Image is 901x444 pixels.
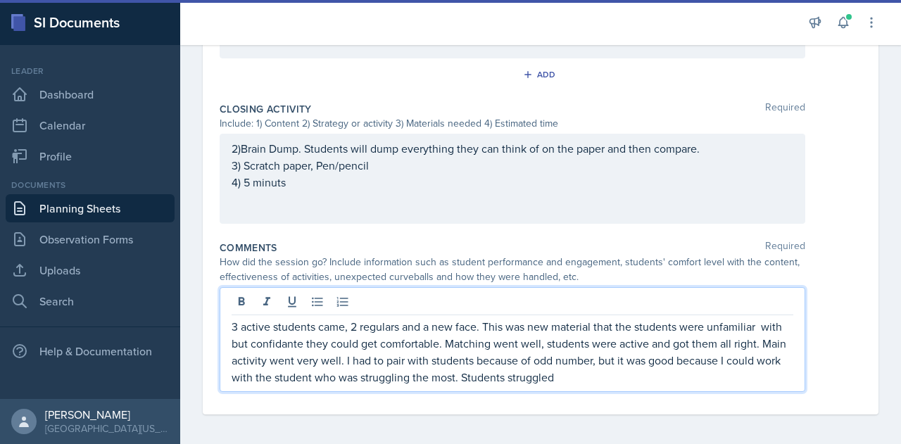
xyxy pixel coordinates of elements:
div: How did the session go? Include information such as student performance and engagement, students'... [220,255,805,284]
div: Leader [6,65,175,77]
label: Closing Activity [220,102,312,116]
div: [PERSON_NAME] [45,407,169,421]
div: Documents [6,179,175,191]
a: Observation Forms [6,225,175,253]
p: 3 active students came, 2 regulars and a new face. This was new material that the students were u... [232,318,793,386]
p: 4) 5 minuts [232,174,793,191]
div: [GEOGRAPHIC_DATA][US_STATE] in [GEOGRAPHIC_DATA] [45,421,169,436]
a: Search [6,287,175,315]
button: Add [518,64,564,85]
a: Planning Sheets [6,194,175,222]
p: 3) Scratch paper, Pen/pencil [232,157,793,174]
span: Required [765,102,805,116]
a: Calendar [6,111,175,139]
div: Help & Documentation [6,337,175,365]
a: Dashboard [6,80,175,108]
label: Comments [220,241,277,255]
span: Required [765,241,805,255]
p: 2)Brain Dump. Students will dump everything they can think of on the paper and then compare. [232,140,793,157]
a: Profile [6,142,175,170]
div: Include: 1) Content 2) Strategy or activity 3) Materials needed 4) Estimated time [220,116,805,131]
a: Uploads [6,256,175,284]
div: Add [526,69,556,80]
